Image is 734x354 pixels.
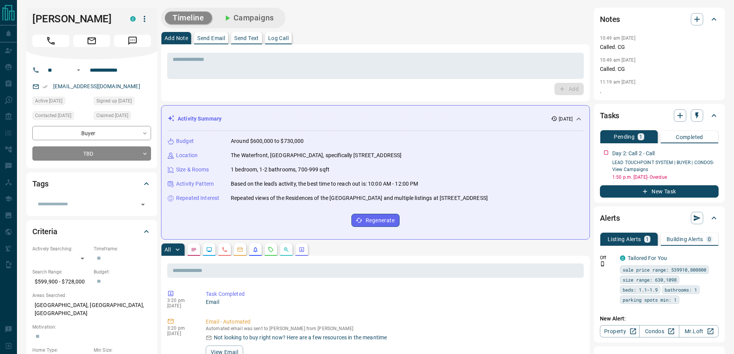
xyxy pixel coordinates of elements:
h2: Alerts [600,212,620,224]
svg: Calls [222,247,228,253]
p: Not looking to buy right now? Here are a few resources in the meantime [214,334,387,342]
p: Repeated Interest [176,194,219,202]
p: Log Call [268,35,289,41]
svg: Push Notification Only [600,261,605,267]
p: Actively Searching: [32,245,90,252]
p: All [165,247,171,252]
p: $599,900 - $728,000 [32,275,90,288]
svg: Email Verified [42,84,48,89]
h2: Notes [600,13,620,25]
p: The Waterfront, [GEOGRAPHIC_DATA], specifically [STREET_ADDRESS] [231,151,401,159]
div: Sat Sep 06 2025 [94,111,151,122]
p: Completed [676,134,703,140]
div: Sat Aug 16 2025 [94,97,151,107]
p: Pending [614,134,635,139]
p: 10:49 am [DATE] [600,57,635,63]
p: Email - Automated [206,318,581,326]
button: Regenerate [351,214,400,227]
p: 1 [639,134,642,139]
p: Building Alerts [667,237,703,242]
p: 1:50 p.m. [DATE] - Overdue [612,174,719,181]
svg: Agent Actions [299,247,305,253]
div: Buyer [32,126,151,140]
p: 11:19 am [DATE] [600,79,635,85]
p: Activity Summary [178,115,222,123]
p: Location [176,151,198,159]
a: Tailored For You [628,255,667,261]
p: Activity Pattern [176,180,214,188]
span: bathrooms: 1 [665,286,697,294]
p: Around $600,000 to $730,000 [231,137,304,145]
p: Called. CG [600,43,719,51]
button: Timeline [165,12,212,24]
h2: Criteria [32,225,57,238]
button: Open [74,65,83,75]
svg: Lead Browsing Activity [206,247,212,253]
p: New Alert: [600,315,719,323]
p: Send Email [197,35,225,41]
span: size range: 630,1098 [623,276,677,284]
p: [DATE] [167,331,194,336]
div: Alerts [600,209,719,227]
p: 3:20 pm [167,298,194,303]
div: condos.ca [130,16,136,22]
p: Add Note [165,35,188,41]
p: Min Size: [94,347,151,354]
a: LEAD TOUCHPOINT SYSTEM | BUYER | CONDOS- View Campaigns [612,160,714,172]
div: Sat Sep 06 2025 [32,111,90,122]
p: 0 [708,237,711,242]
span: Signed up [DATE] [96,97,132,105]
svg: Emails [237,247,243,253]
svg: Notes [191,247,197,253]
span: Active [DATE] [35,97,62,105]
div: Tags [32,174,151,193]
p: Email [206,298,581,306]
span: Email [73,35,110,47]
p: [DATE] [559,116,573,122]
svg: Opportunities [283,247,289,253]
p: 1 bedroom, 1-2 bathrooms, 700-999 sqft [231,166,329,174]
p: Task Completed [206,290,581,298]
span: Contacted [DATE] [35,112,71,119]
button: Campaigns [215,12,282,24]
h1: [PERSON_NAME] [32,13,119,25]
p: Off [600,254,615,261]
p: 1 [646,237,649,242]
p: 10:49 am [DATE] [600,35,635,41]
svg: Listing Alerts [252,247,259,253]
p: [GEOGRAPHIC_DATA], [GEOGRAPHIC_DATA], [GEOGRAPHIC_DATA] [32,299,151,320]
svg: Requests [268,247,274,253]
a: Condos [639,325,679,337]
div: TBD [32,146,151,161]
div: Sat Sep 06 2025 [32,97,90,107]
p: Areas Searched: [32,292,151,299]
span: sale price range: 539910,800800 [623,266,706,273]
p: Based on the lead's activity, the best time to reach out is: 10:00 AM - 12:00 PM [231,180,418,188]
a: [EMAIL_ADDRESS][DOMAIN_NAME] [53,83,140,89]
button: Open [138,199,148,210]
p: Budget: [94,268,151,275]
p: Listing Alerts [608,237,641,242]
h2: Tasks [600,109,619,122]
div: Notes [600,10,719,29]
p: 3:20 pm [167,325,194,331]
p: Motivation: [32,324,151,331]
span: beds: 1.1-1.9 [623,286,658,294]
p: Day 2: Call 2 - Call [612,149,655,158]
h2: Tags [32,178,48,190]
div: Criteria [32,222,151,241]
p: Called. CG [600,65,719,73]
div: Tasks [600,106,719,125]
a: Property [600,325,640,337]
span: parking spots min: 1 [623,296,677,304]
span: Claimed [DATE] [96,112,128,119]
p: Home Type: [32,347,90,354]
p: Budget [176,137,194,145]
p: . [600,87,719,95]
p: Timeframe: [94,245,151,252]
p: Send Text [234,35,259,41]
span: Message [114,35,151,47]
p: [DATE] [167,303,194,309]
button: New Task [600,185,719,198]
div: Activity Summary[DATE] [168,112,583,126]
